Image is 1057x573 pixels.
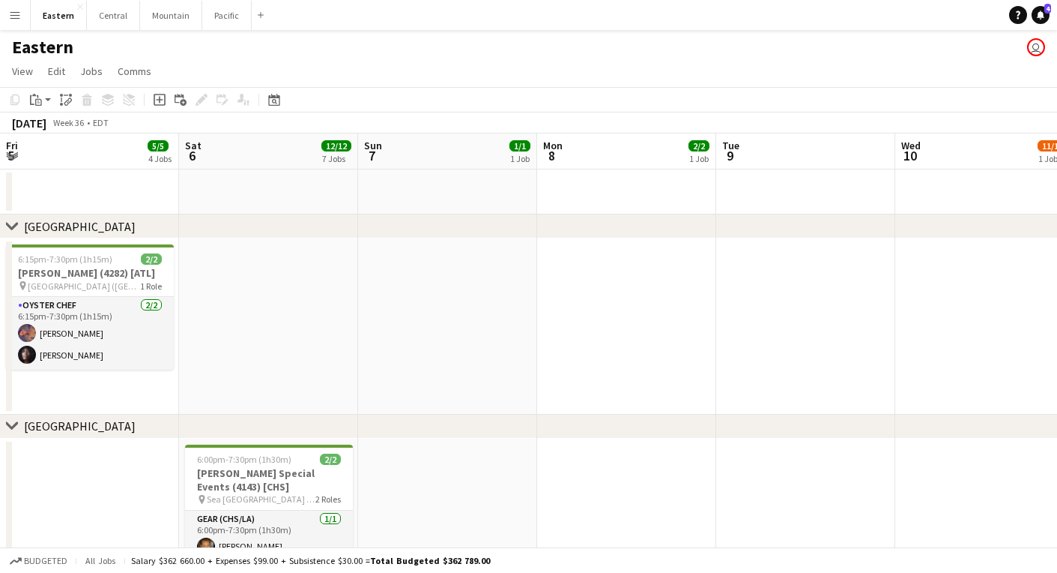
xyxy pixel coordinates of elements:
[141,253,162,265] span: 2/2
[87,1,140,30] button: Central
[720,147,739,164] span: 9
[93,117,109,128] div: EDT
[12,36,73,58] h1: Eastern
[6,244,174,370] app-job-card: 6:15pm-7:30pm (1h15m)2/2[PERSON_NAME] (4282) [ATL] [GEOGRAPHIC_DATA] ([GEOGRAPHIC_DATA], [GEOGRAP...
[688,140,709,151] span: 2/2
[185,139,202,152] span: Sat
[42,61,71,81] a: Edit
[315,493,341,505] span: 2 Roles
[321,140,351,151] span: 12/12
[1044,4,1051,13] span: 4
[12,64,33,78] span: View
[183,147,202,164] span: 6
[370,555,490,566] span: Total Budgeted $362 789.00
[899,147,921,164] span: 10
[1027,38,1045,56] app-user-avatar: Michael Bourie
[202,1,252,30] button: Pacific
[510,153,530,164] div: 1 Job
[148,140,169,151] span: 5/5
[31,1,87,30] button: Eastern
[901,139,921,152] span: Wed
[18,253,112,265] span: 6:15pm-7:30pm (1h15m)
[48,64,65,78] span: Edit
[6,61,39,81] a: View
[24,556,67,566] span: Budgeted
[148,153,172,164] div: 4 Jobs
[140,1,202,30] button: Mountain
[118,64,151,78] span: Comms
[185,511,353,562] app-card-role: Gear (CHS/LA)1/16:00pm-7:30pm (1h30m)[PERSON_NAME]
[722,139,739,152] span: Tue
[6,266,174,280] h3: [PERSON_NAME] (4282) [ATL]
[541,147,563,164] span: 8
[7,553,70,569] button: Budgeted
[131,555,490,566] div: Salary $362 660.00 + Expenses $99.00 + Subsistence $30.00 =
[24,219,136,234] div: [GEOGRAPHIC_DATA]
[82,555,118,566] span: All jobs
[6,297,174,370] app-card-role: Oyster Chef2/26:15pm-7:30pm (1h15m)[PERSON_NAME][PERSON_NAME]
[543,139,563,152] span: Mon
[207,493,315,505] span: Sea [GEOGRAPHIC_DATA] ([GEOGRAPHIC_DATA], [GEOGRAPHIC_DATA])
[28,280,140,292] span: [GEOGRAPHIC_DATA] ([GEOGRAPHIC_DATA], [GEOGRAPHIC_DATA])
[185,466,353,493] h3: [PERSON_NAME] Special Events (4143) [CHS]
[320,454,341,465] span: 2/2
[1032,6,1050,24] a: 4
[74,61,109,81] a: Jobs
[364,139,382,152] span: Sun
[49,117,87,128] span: Week 36
[12,115,46,130] div: [DATE]
[362,147,382,164] span: 7
[322,153,351,164] div: 7 Jobs
[197,454,291,465] span: 6:00pm-7:30pm (1h30m)
[689,153,709,164] div: 1 Job
[509,140,530,151] span: 1/1
[140,280,162,292] span: 1 Role
[6,139,18,152] span: Fri
[4,147,18,164] span: 5
[80,64,103,78] span: Jobs
[24,418,136,433] div: [GEOGRAPHIC_DATA]
[112,61,157,81] a: Comms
